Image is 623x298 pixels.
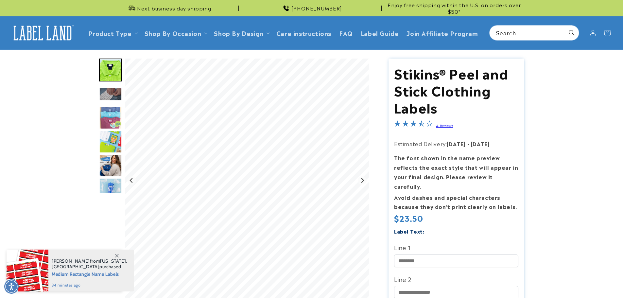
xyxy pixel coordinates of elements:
[272,25,335,41] a: Care instructions
[384,2,524,14] span: Enjoy free shipping within the U.S. on orders over $50*
[467,140,470,148] strong: -
[403,25,482,41] a: Join Affiliate Program
[52,282,127,288] span: 34 minutes ago
[99,59,122,81] div: Go to slide 2
[447,140,466,148] strong: [DATE]
[10,23,75,43] img: Label Land
[214,28,263,37] a: Shop By Design
[394,227,424,235] label: Label Text:
[407,29,478,37] span: Join Affiliate Program
[335,25,357,41] a: FAQ
[137,5,211,11] span: Next business day shipping
[210,25,272,41] summary: Shop By Design
[394,154,518,190] strong: The font shown in the name preview reflects the exact style that will appear in your final design...
[8,20,78,45] a: Label Land
[99,154,122,177] div: Go to slide 6
[276,29,331,37] span: Care instructions
[52,258,90,264] span: [PERSON_NAME]
[4,279,19,294] div: Accessibility Menu
[394,121,433,129] span: 3.5-star overall rating
[357,25,403,41] a: Label Guide
[564,26,579,40] button: Search
[394,274,518,284] label: Line 2
[52,258,127,270] span: from , purchased
[99,130,122,153] div: Go to slide 5
[394,213,423,223] span: $23.50
[394,193,517,211] strong: Avoid dashes and special characters because they don’t print clearly on labels.
[99,130,122,153] img: Peel and Stick Clothing Labels - Label Land
[99,178,122,201] img: stick and wear labels that wont peel or fade
[52,264,99,270] span: [GEOGRAPHIC_DATA]
[291,5,342,11] span: [PHONE_NUMBER]
[394,139,518,149] p: Estimated Delivery:
[127,176,136,185] button: Previous slide
[99,59,122,81] img: Peel and Stick Clothing Labels - Label Land
[145,29,201,37] span: Shop By Occasion
[99,178,122,201] div: Go to slide 7
[394,242,518,253] label: Line 1
[558,270,616,291] iframe: Gorgias live chat messenger
[88,28,132,37] a: Product Type
[99,87,122,101] img: null
[361,29,399,37] span: Label Guide
[99,154,122,177] img: stick and wear labels, washable and waterproof
[99,106,122,129] img: Peel and Stick Clothing Labels - Label Land
[99,106,122,129] div: Go to slide 4
[84,25,141,41] summary: Product Type
[339,29,353,37] span: FAQ
[394,64,518,115] h1: Stikins® Peel and Stick Clothing Labels
[358,176,367,185] button: Next slide
[141,25,210,41] summary: Shop By Occasion
[52,270,127,278] span: Medium Rectangle Name Labels
[471,140,490,148] strong: [DATE]
[100,258,126,264] span: [US_STATE]
[436,123,453,128] a: 4 Reviews
[99,82,122,105] div: Go to slide 3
